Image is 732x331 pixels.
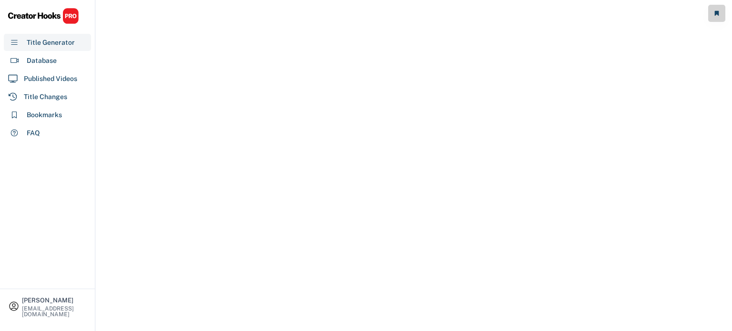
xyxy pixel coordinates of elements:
[22,306,87,317] div: [EMAIL_ADDRESS][DOMAIN_NAME]
[24,92,67,102] div: Title Changes
[27,128,40,138] div: FAQ
[27,110,62,120] div: Bookmarks
[27,38,75,48] div: Title Generator
[27,56,57,66] div: Database
[8,8,79,24] img: CHPRO%20Logo.svg
[22,297,87,303] div: [PERSON_NAME]
[24,74,77,84] div: Published Videos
